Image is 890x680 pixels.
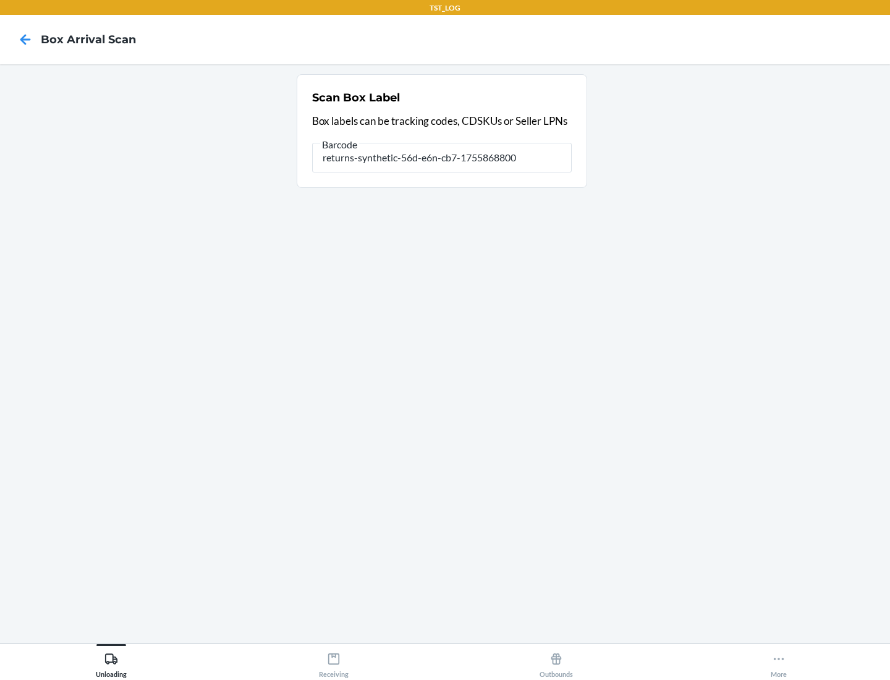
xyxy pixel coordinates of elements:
div: More [771,647,787,678]
div: Unloading [96,647,127,678]
p: TST_LOG [430,2,460,14]
button: Outbounds [445,644,667,678]
button: Receiving [222,644,445,678]
button: More [667,644,890,678]
input: Barcode [312,143,572,172]
p: Box labels can be tracking codes, CDSKUs or Seller LPNs [312,113,572,129]
h4: Box Arrival Scan [41,32,136,48]
div: Receiving [319,647,349,678]
h2: Scan Box Label [312,90,400,106]
span: Barcode [320,138,359,151]
div: Outbounds [540,647,573,678]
